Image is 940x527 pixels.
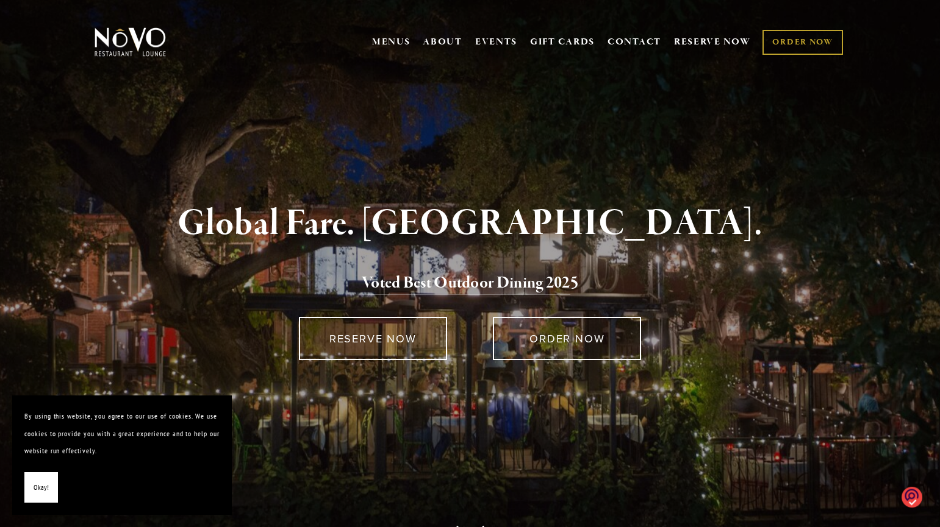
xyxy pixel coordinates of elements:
[299,317,447,360] a: RESERVE NOW
[530,30,595,54] a: GIFT CARDS
[34,479,49,497] span: Okay!
[362,272,570,295] a: Voted Best Outdoor Dining 202
[178,200,762,247] strong: Global Fare. [GEOGRAPHIC_DATA].
[493,317,641,360] a: ORDER NOW
[115,271,826,296] h2: 5
[423,36,462,48] a: ABOUT
[475,36,517,48] a: EVENTS
[12,395,232,515] section: Cookie banner
[92,27,168,57] img: Novo Restaurant &amp; Lounge
[372,36,411,48] a: MENUS
[762,30,842,55] a: ORDER NOW
[902,486,922,509] img: o1IwAAAABJRU5ErkJggg==
[24,472,58,503] button: Okay!
[608,30,661,54] a: CONTACT
[24,408,220,460] p: By using this website, you agree to our use of cookies. We use cookies to provide you with a grea...
[674,30,751,54] a: RESERVE NOW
